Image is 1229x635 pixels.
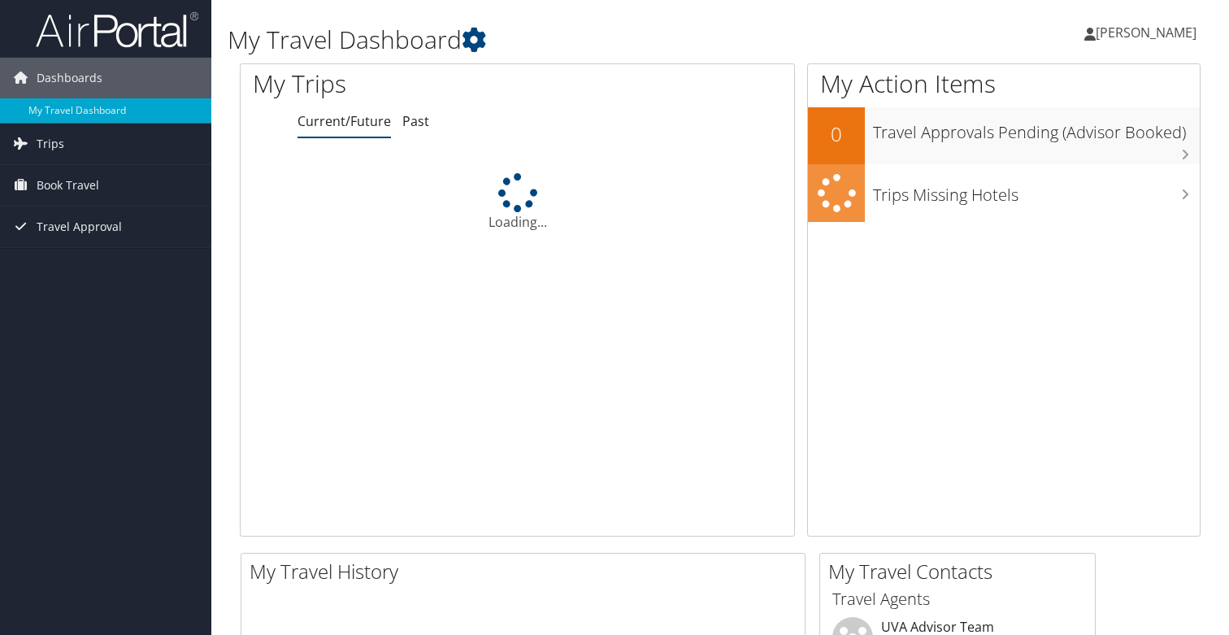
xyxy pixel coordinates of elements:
span: [PERSON_NAME] [1096,24,1196,41]
a: 0Travel Approvals Pending (Advisor Booked) [808,107,1200,164]
h1: My Travel Dashboard [228,23,884,57]
div: Loading... [241,173,794,232]
h2: My Travel Contacts [828,558,1095,585]
span: Trips [37,124,64,164]
a: Current/Future [297,112,391,130]
span: Dashboards [37,58,102,98]
img: airportal-logo.png [36,11,198,49]
h1: My Action Items [808,67,1200,101]
h2: 0 [808,120,865,148]
a: Trips Missing Hotels [808,164,1200,222]
h3: Travel Approvals Pending (Advisor Booked) [873,113,1200,144]
h1: My Trips [253,67,551,101]
h3: Travel Agents [832,588,1083,611]
h2: My Travel History [250,558,805,585]
h3: Trips Missing Hotels [873,176,1200,207]
span: Book Travel [37,165,99,206]
a: Past [402,112,429,130]
a: [PERSON_NAME] [1084,8,1213,57]
span: Travel Approval [37,207,122,247]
